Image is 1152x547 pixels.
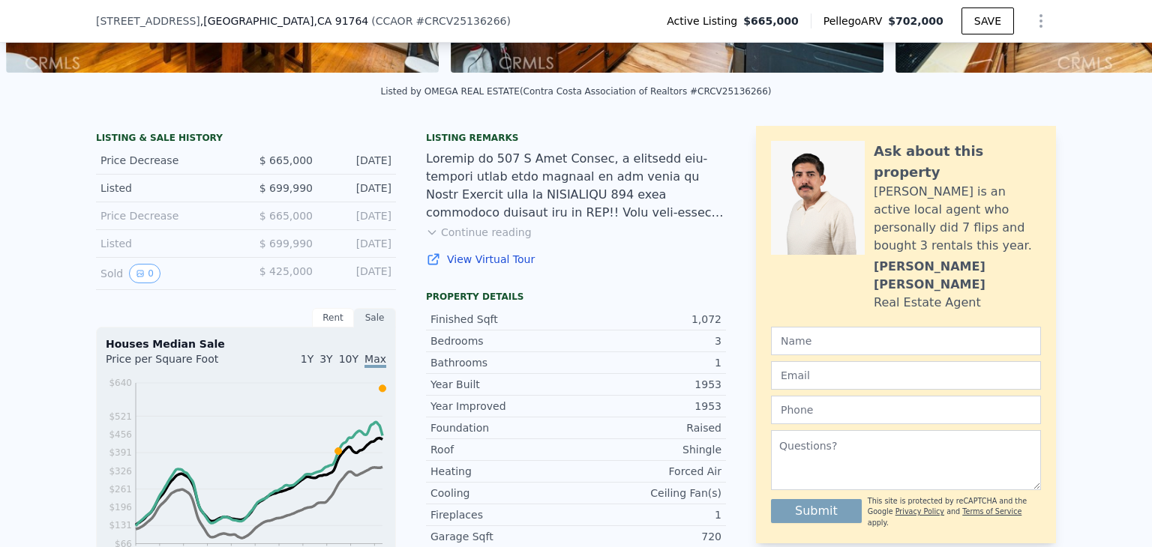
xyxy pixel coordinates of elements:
span: $ 699,990 [259,182,313,194]
div: Sale [354,308,396,327]
div: Houses Median Sale [106,336,386,351]
span: Max [364,353,386,368]
div: [DATE] [325,181,391,196]
div: Forced Air [576,464,721,479]
div: Real Estate Agent [874,294,981,312]
div: Bedrooms [430,333,576,348]
div: [DATE] [325,153,391,168]
span: 10Y [339,353,358,365]
div: 1 [576,355,721,370]
span: , CA 91764 [313,15,368,27]
div: LISTING & SALE HISTORY [96,132,396,147]
a: View Virtual Tour [426,252,726,267]
div: Year Improved [430,399,576,414]
div: Loremip do 507 S Amet Consec, a elitsedd eiu-tempori utlab etdo magnaal en adm venia qu Nostr Exe... [426,150,726,222]
span: CCAOR [376,15,413,27]
div: Finished Sqft [430,312,576,327]
span: 1Y [301,353,313,365]
tspan: $196 [109,502,132,513]
div: [DATE] [325,264,391,283]
span: $702,000 [888,15,943,27]
div: Fireplaces [430,507,576,522]
span: , [GEOGRAPHIC_DATA] [200,13,368,28]
div: ( ) [371,13,511,28]
div: [PERSON_NAME] is an active local agent who personally did 7 flips and bought 3 rentals this year. [874,183,1041,255]
div: [DATE] [325,236,391,251]
div: 1953 [576,377,721,392]
div: Raised [576,420,721,435]
div: 1 [576,507,721,522]
div: Garage Sqft [430,529,576,544]
div: Bathrooms [430,355,576,370]
span: Pellego ARV [823,13,889,28]
tspan: $456 [109,429,132,440]
div: Cooling [430,486,576,501]
input: Phone [771,396,1041,424]
div: Year Built [430,377,576,392]
div: Listed [100,181,234,196]
div: [DATE] [325,208,391,223]
div: Listed by OMEGA REAL ESTATE (Contra Costa Association of Realtors #CRCV25136266) [380,86,771,97]
button: Continue reading [426,225,532,240]
div: Rent [312,308,354,327]
button: SAVE [961,7,1014,34]
tspan: $261 [109,484,132,495]
a: Terms of Service [962,507,1021,516]
input: Name [771,327,1041,355]
div: Ask about this property [874,141,1041,183]
span: [STREET_ADDRESS] [96,13,200,28]
span: Active Listing [667,13,743,28]
span: $ 665,000 [259,154,313,166]
div: Heating [430,464,576,479]
div: [PERSON_NAME] [PERSON_NAME] [874,258,1041,294]
div: Shingle [576,442,721,457]
div: Sold [100,264,234,283]
div: Foundation [430,420,576,435]
span: $665,000 [743,13,799,28]
span: 3Y [319,353,332,365]
div: Price Decrease [100,208,234,223]
div: Price per Square Foot [106,351,246,375]
tspan: $640 [109,378,132,388]
div: 1953 [576,399,721,414]
div: 720 [576,529,721,544]
div: Listing remarks [426,132,726,144]
button: Show Options [1026,6,1056,36]
div: 3 [576,333,721,348]
span: # CRCV25136266 [415,15,506,27]
span: $ 425,000 [259,265,313,277]
div: This site is protected by reCAPTCHA and the Google and apply. [868,496,1041,528]
div: Ceiling Fan(s) [576,486,721,501]
tspan: $521 [109,411,132,422]
tspan: $326 [109,466,132,477]
tspan: $131 [109,520,132,531]
div: Property details [426,291,726,303]
input: Email [771,361,1041,390]
button: View historical data [129,264,160,283]
div: 1,072 [576,312,721,327]
span: $ 699,990 [259,238,313,250]
button: Submit [771,499,862,523]
a: Privacy Policy [895,507,944,516]
div: Roof [430,442,576,457]
span: $ 665,000 [259,210,313,222]
div: Listed [100,236,234,251]
tspan: $391 [109,447,132,458]
div: Price Decrease [100,153,234,168]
